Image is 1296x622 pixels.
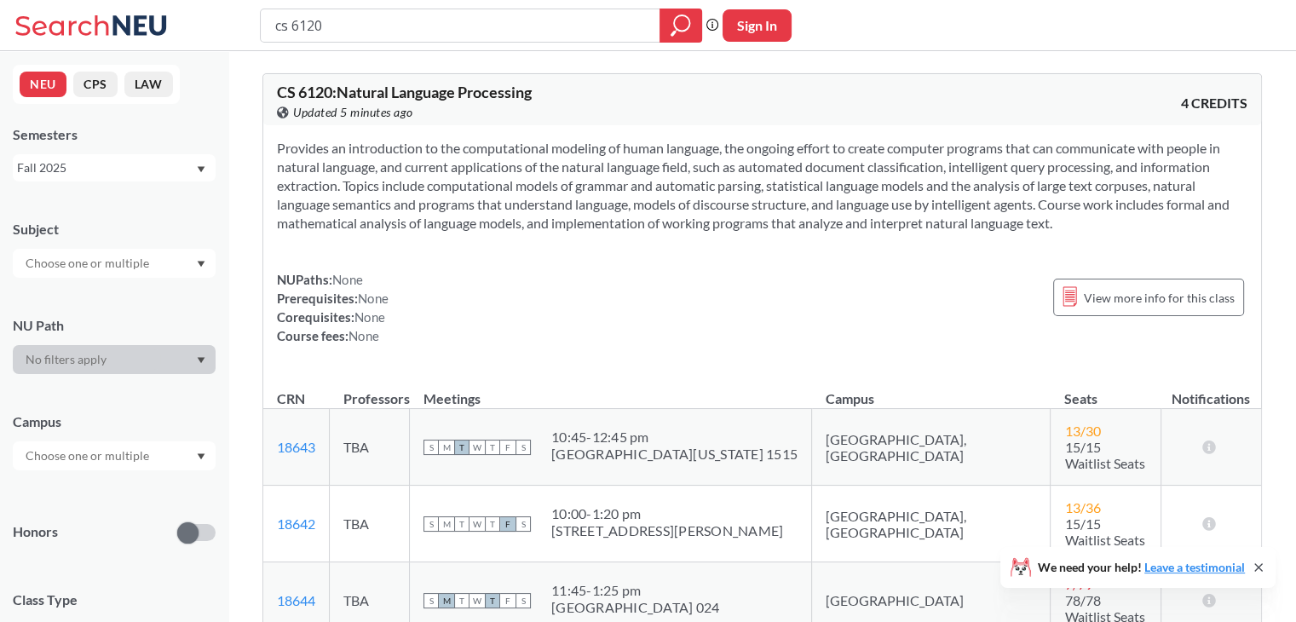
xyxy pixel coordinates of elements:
a: 18643 [277,439,315,455]
input: Choose one or multiple [17,446,160,466]
div: [GEOGRAPHIC_DATA][US_STATE] 1515 [551,446,798,463]
div: magnifying glass [660,9,702,43]
td: TBA [330,486,410,562]
span: None [354,309,385,325]
span: None [348,328,379,343]
span: 13 / 36 [1064,499,1100,515]
span: 15/15 Waitlist Seats [1064,515,1144,548]
span: S [423,516,439,532]
span: W [469,516,485,532]
button: CPS [73,72,118,97]
p: Honors [13,522,58,542]
span: T [454,516,469,532]
a: 18642 [277,515,315,532]
span: Updated 5 minutes ago [293,103,413,122]
div: NUPaths: Prerequisites: Corequisites: Course fees: [277,270,389,345]
span: W [469,440,485,455]
span: 13 / 30 [1064,423,1100,439]
th: Notifications [1161,372,1260,409]
span: F [500,440,516,455]
td: [GEOGRAPHIC_DATA], [GEOGRAPHIC_DATA] [812,486,1051,562]
span: S [516,440,531,455]
div: CRN [277,389,305,408]
div: NU Path [13,316,216,335]
span: We need your help! [1038,562,1245,573]
div: Subject [13,220,216,239]
svg: Dropdown arrow [197,453,205,460]
div: Fall 2025Dropdown arrow [13,154,216,181]
div: [GEOGRAPHIC_DATA] 024 [551,599,719,616]
div: Dropdown arrow [13,345,216,374]
svg: Dropdown arrow [197,357,205,364]
input: Choose one or multiple [17,253,160,274]
span: M [439,593,454,608]
button: Sign In [723,9,792,42]
span: Class Type [13,590,216,609]
span: T [454,593,469,608]
div: 10:45 - 12:45 pm [551,429,798,446]
div: Campus [13,412,216,431]
td: TBA [330,409,410,486]
span: W [469,593,485,608]
svg: Dropdown arrow [197,261,205,268]
div: Dropdown arrow [13,249,216,278]
span: S [423,593,439,608]
button: NEU [20,72,66,97]
th: Professors [330,372,410,409]
div: 11:45 - 1:25 pm [551,582,719,599]
section: Provides an introduction to the computational modeling of human language, the ongoing effort to c... [277,139,1247,233]
span: F [500,516,516,532]
span: 4 CREDITS [1181,94,1247,112]
th: Campus [812,372,1051,409]
span: S [423,440,439,455]
span: S [516,593,531,608]
div: 10:00 - 1:20 pm [551,505,783,522]
span: View more info for this class [1084,287,1235,308]
input: Class, professor, course number, "phrase" [274,11,648,40]
div: [STREET_ADDRESS][PERSON_NAME] [551,522,783,539]
span: None [332,272,363,287]
span: F [500,593,516,608]
span: S [516,516,531,532]
span: M [439,516,454,532]
div: Semesters [13,125,216,144]
button: LAW [124,72,173,97]
svg: magnifying glass [671,14,691,37]
div: Fall 2025 [17,158,195,177]
th: Meetings [410,372,812,409]
span: 15/15 Waitlist Seats [1064,439,1144,471]
span: T [454,440,469,455]
td: [GEOGRAPHIC_DATA], [GEOGRAPHIC_DATA] [812,409,1051,486]
a: 18644 [277,592,315,608]
span: M [439,440,454,455]
span: T [485,440,500,455]
span: T [485,516,500,532]
a: Leave a testimonial [1144,560,1245,574]
th: Seats [1051,372,1161,409]
span: CS 6120 : Natural Language Processing [277,83,532,101]
span: None [358,291,389,306]
svg: Dropdown arrow [197,166,205,173]
span: T [485,593,500,608]
div: Dropdown arrow [13,441,216,470]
